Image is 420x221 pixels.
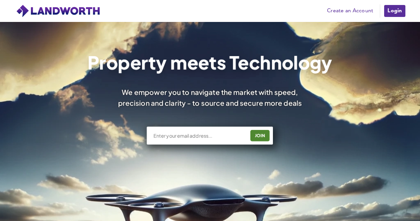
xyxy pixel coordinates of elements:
button: JOIN [251,130,270,141]
div: JOIN [253,130,268,141]
div: We empower you to navigate the market with speed, precision and clarity - to source and secure mo... [109,87,311,108]
h1: Property meets Technology [88,53,332,71]
a: Login [383,4,406,18]
a: Create an Account [324,6,377,16]
input: Enter your email address... [153,132,246,139]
